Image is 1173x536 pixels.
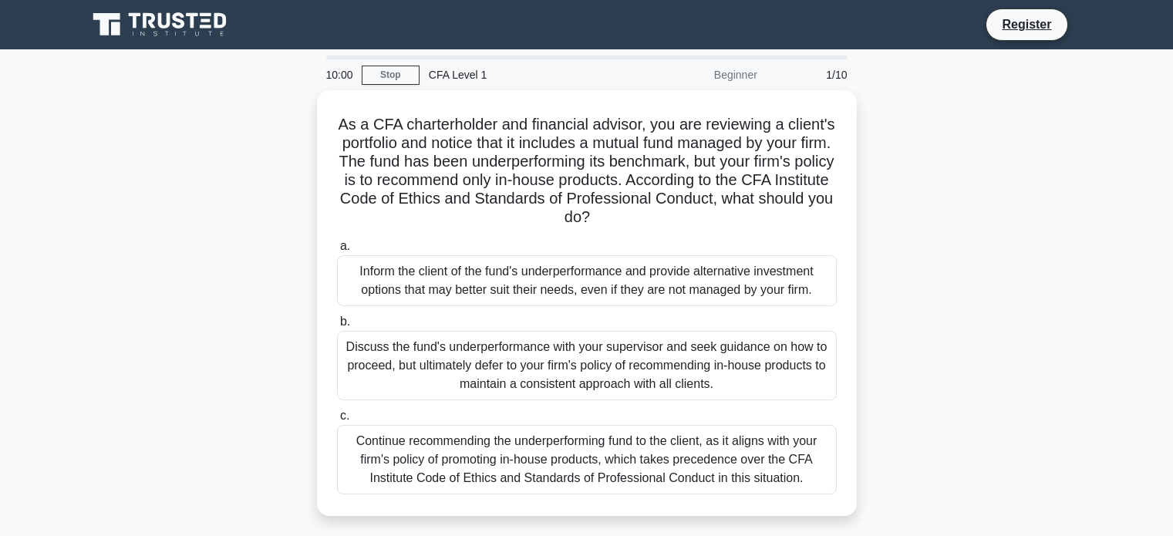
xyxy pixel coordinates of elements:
div: Beginner [632,59,767,90]
h5: As a CFA charterholder and financial advisor, you are reviewing a client's portfolio and notice t... [335,115,838,228]
a: Stop [362,66,420,85]
div: 10:00 [317,59,362,90]
span: b. [340,315,350,328]
div: Inform the client of the fund's underperformance and provide alternative investment options that ... [337,255,837,306]
div: Discuss the fund's underperformance with your supervisor and seek guidance on how to proceed, but... [337,331,837,400]
span: a. [340,239,350,252]
div: 1/10 [767,59,857,90]
span: c. [340,409,349,422]
div: Continue recommending the underperforming fund to the client, as it aligns with your firm's polic... [337,425,837,494]
div: CFA Level 1 [420,59,632,90]
a: Register [993,15,1060,34]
